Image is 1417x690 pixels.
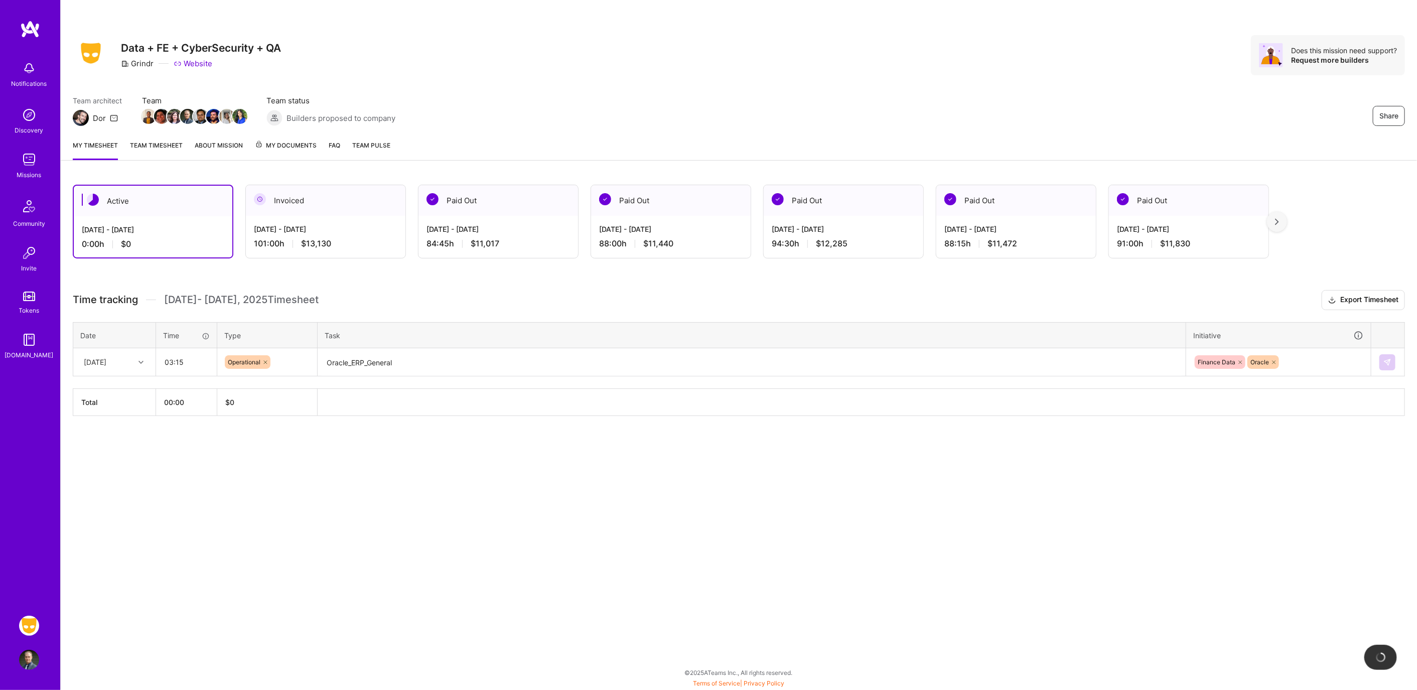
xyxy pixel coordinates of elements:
[17,194,41,218] img: Community
[1379,354,1396,370] div: null
[207,108,220,125] a: Team Member Avatar
[1117,238,1260,249] div: 91:00 h
[157,349,216,375] input: HH:MM
[155,108,168,125] a: Team Member Avatar
[1373,106,1405,126] button: Share
[266,95,395,106] span: Team status
[217,322,318,348] th: Type
[17,170,42,180] div: Missions
[87,194,99,206] img: Active
[19,616,39,636] img: Grindr: Data + FE + CyberSecurity + QA
[142,95,246,106] span: Team
[1379,111,1398,121] span: Share
[121,239,131,249] span: $0
[82,239,224,249] div: 0:00 h
[73,40,109,67] img: Company Logo
[19,330,39,350] img: guide book
[301,238,331,249] span: $13,130
[254,224,397,234] div: [DATE] - [DATE]
[74,186,232,216] div: Active
[93,113,106,123] div: Dor
[352,140,390,160] a: Team Pulse
[693,679,784,687] span: |
[163,330,210,341] div: Time
[168,108,181,125] a: Team Member Avatar
[17,616,42,636] a: Grindr: Data + FE + CyberSecurity + QA
[141,109,156,124] img: Team Member Avatar
[167,109,182,124] img: Team Member Avatar
[772,193,784,205] img: Paid Out
[427,224,570,234] div: [DATE] - [DATE]
[352,142,390,149] span: Team Pulse
[228,358,260,366] span: Operational
[219,109,234,124] img: Team Member Avatar
[193,109,208,124] img: Team Member Avatar
[418,185,578,216] div: Paid Out
[15,125,44,135] div: Discovery
[319,349,1185,376] textarea: Oracle_ERP_General
[13,218,45,229] div: Community
[206,109,221,124] img: Team Member Avatar
[232,109,247,124] img: Team Member Avatar
[266,110,282,126] img: Builders proposed to company
[254,193,266,205] img: Invoiced
[693,679,740,687] a: Terms of Service
[1160,238,1190,249] span: $11,830
[772,224,915,234] div: [DATE] - [DATE]
[82,224,224,235] div: [DATE] - [DATE]
[944,193,956,205] img: Paid Out
[1383,358,1391,366] img: Submit
[84,357,106,367] div: [DATE]
[1275,218,1279,225] img: right
[1291,55,1397,65] div: Request more builders
[772,238,915,249] div: 94:30 h
[73,322,156,348] th: Date
[1328,295,1336,306] i: icon Download
[1250,358,1269,366] span: Oracle
[1193,330,1364,341] div: Initiative
[254,238,397,249] div: 101:00 h
[19,105,39,125] img: discovery
[181,108,194,125] a: Team Member Avatar
[121,60,129,68] i: icon CompanyGray
[138,360,144,365] i: icon Chevron
[19,243,39,263] img: Invite
[73,389,156,416] th: Total
[73,95,122,106] span: Team architect
[225,398,234,406] span: $ 0
[599,238,743,249] div: 88:00 h
[1291,46,1397,55] div: Does this mission need support?
[1109,185,1268,216] div: Paid Out
[471,238,499,249] span: $11,017
[19,58,39,78] img: bell
[233,108,246,125] a: Team Member Avatar
[936,185,1096,216] div: Paid Out
[744,679,784,687] a: Privacy Policy
[764,185,923,216] div: Paid Out
[944,224,1088,234] div: [DATE] - [DATE]
[174,58,212,69] a: Website
[1198,358,1235,366] span: Finance Data
[987,238,1017,249] span: $11,472
[255,140,317,151] span: My Documents
[195,140,243,160] a: About Mission
[5,350,54,360] div: [DOMAIN_NAME]
[816,238,847,249] span: $12,285
[73,294,138,306] span: Time tracking
[427,238,570,249] div: 84:45 h
[180,109,195,124] img: Team Member Avatar
[599,224,743,234] div: [DATE] - [DATE]
[164,294,319,306] span: [DATE] - [DATE] , 2025 Timesheet
[318,322,1186,348] th: Task
[20,20,40,38] img: logo
[1322,290,1405,310] button: Export Timesheet
[73,110,89,126] img: Team Architect
[12,78,47,89] div: Notifications
[1259,43,1283,67] img: Avatar
[19,150,39,170] img: teamwork
[246,185,405,216] div: Invoiced
[944,238,1088,249] div: 88:15 h
[17,650,42,670] a: User Avatar
[255,140,317,160] a: My Documents
[427,193,439,205] img: Paid Out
